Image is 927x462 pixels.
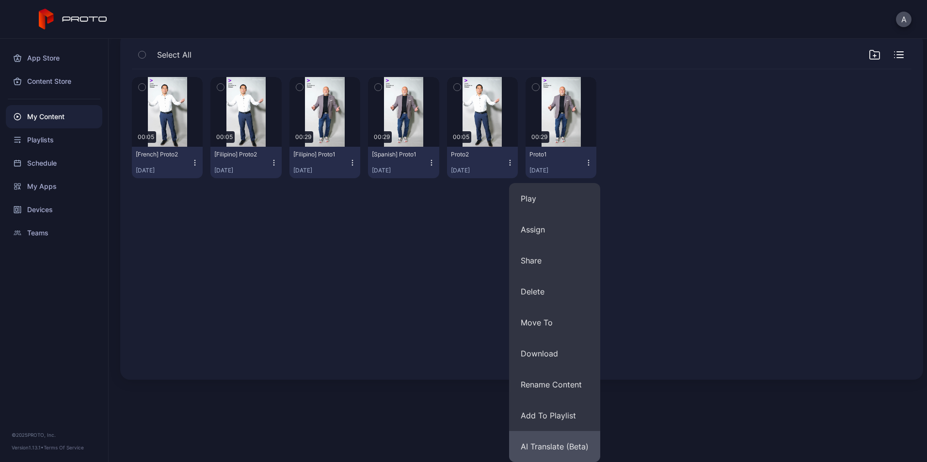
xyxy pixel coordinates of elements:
a: App Store [6,46,102,70]
div: [Spanish] Proto1 [372,151,425,158]
a: My Apps [6,175,102,198]
div: [Filipino] Proto2 [214,151,268,158]
a: Terms Of Service [44,445,84,450]
div: [DATE] [529,167,585,174]
div: [DATE] [136,167,191,174]
a: Playlists [6,128,102,152]
div: [DATE] [214,167,270,174]
div: [DATE] [451,167,506,174]
button: Share [509,245,600,276]
a: Content Store [6,70,102,93]
button: A [896,12,911,27]
span: Select All [157,49,192,61]
button: Play [509,183,600,214]
div: Proto2 [451,151,504,158]
a: Schedule [6,152,102,175]
button: Delete [509,276,600,307]
a: Teams [6,221,102,245]
button: Move To [509,307,600,338]
button: Proto1[DATE] [526,147,596,178]
a: My Content [6,105,102,128]
div: [DATE] [293,167,349,174]
div: [DATE] [372,167,427,174]
div: Proto1 [529,151,583,158]
button: Assign [509,214,600,245]
button: AI Translate (Beta) [509,431,600,462]
button: [Filipino] Proto1[DATE] [289,147,360,178]
div: [Filipino] Proto1 [293,151,347,158]
button: Proto2[DATE] [447,147,518,178]
button: Download [509,338,600,369]
div: © 2025 PROTO, Inc. [12,431,96,439]
button: Rename Content [509,369,600,400]
button: [Spanish] Proto1[DATE] [368,147,439,178]
a: Devices [6,198,102,221]
button: [Filipino] Proto2[DATE] [210,147,281,178]
button: Add To Playlist [509,400,600,431]
span: Version 1.13.1 • [12,445,44,450]
button: [French] Proto2[DATE] [132,147,203,178]
div: [French] Proto2 [136,151,189,158]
